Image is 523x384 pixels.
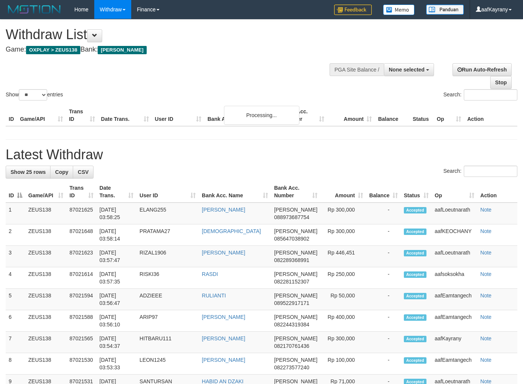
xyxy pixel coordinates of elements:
td: Rp 100,000 [321,353,366,375]
td: RIZAL1906 [137,246,199,267]
span: [PERSON_NAME] [274,357,317,363]
td: [DATE] 03:54:37 [97,332,137,353]
span: Show 25 rows [11,169,46,175]
th: Op [434,105,464,126]
a: RASDI [202,271,218,277]
a: Show 25 rows [6,166,51,178]
th: Bank Acc. Name: activate to sort column ascending [199,181,271,203]
input: Search: [464,89,517,101]
th: Bank Acc. Number [279,105,327,126]
td: - [366,246,401,267]
th: Status [410,105,434,126]
td: ZEUS138 [25,203,66,224]
td: - [366,203,401,224]
label: Search: [443,89,517,101]
span: Copy [55,169,68,175]
select: Showentries [19,89,47,101]
a: Run Auto-Refresh [452,63,512,76]
span: [PERSON_NAME] [274,293,317,299]
input: Search: [464,166,517,177]
a: CSV [73,166,94,178]
button: None selected [384,63,434,76]
th: Trans ID: activate to sort column ascending [66,181,96,203]
td: 87021565 [66,332,96,353]
span: None selected [389,67,425,73]
span: Accepted [404,250,426,256]
th: Balance: activate to sort column ascending [366,181,401,203]
td: aafsoksokha [432,267,477,289]
h4: Game: Bank: [6,46,341,53]
td: 87021625 [66,203,96,224]
span: Accepted [404,207,426,213]
span: Accepted [404,357,426,364]
span: Accepted [404,271,426,278]
a: Stop [490,76,512,89]
a: Note [480,314,492,320]
a: [PERSON_NAME] [202,207,245,213]
td: aafEamtangech [432,289,477,310]
td: [DATE] 03:56:10 [97,310,137,332]
th: Trans ID [66,105,98,126]
span: Copy 082273577240 to clipboard [274,364,309,370]
td: Rp 300,000 [321,224,366,246]
td: 87021594 [66,289,96,310]
td: aafKEOCHANY [432,224,477,246]
td: aafEamtangech [432,310,477,332]
a: Note [480,357,492,363]
td: 87021623 [66,246,96,267]
td: [DATE] 03:58:14 [97,224,137,246]
a: Note [480,335,492,341]
th: User ID: activate to sort column ascending [137,181,199,203]
span: [PERSON_NAME] [98,46,146,54]
img: MOTION_logo.png [6,4,63,15]
th: Status: activate to sort column ascending [401,181,432,203]
span: [PERSON_NAME] [274,228,317,234]
a: Note [480,250,492,256]
span: [PERSON_NAME] [274,335,317,341]
span: Copy 082244319384 to clipboard [274,322,309,328]
label: Show entries [6,89,63,101]
td: Rp 50,000 [321,289,366,310]
span: [PERSON_NAME] [274,314,317,320]
th: Bank Acc. Number: activate to sort column ascending [271,181,321,203]
span: Copy 085647038902 to clipboard [274,236,309,242]
span: [PERSON_NAME] [274,250,317,256]
td: - [366,267,401,289]
td: - [366,353,401,375]
td: ZEUS138 [25,353,66,375]
td: 1 [6,203,25,224]
td: - [366,332,401,353]
td: 7 [6,332,25,353]
th: Balance [375,105,410,126]
td: [DATE] 03:56:47 [97,289,137,310]
td: LEON1245 [137,353,199,375]
td: - [366,224,401,246]
td: 5 [6,289,25,310]
th: Date Trans. [98,105,152,126]
td: ZEUS138 [25,310,66,332]
a: Copy [50,166,73,178]
th: ID [6,105,17,126]
td: aafLoeutnarath [432,203,477,224]
span: Copy 082289368991 to clipboard [274,257,309,263]
div: Processing... [224,106,299,125]
td: 2 [6,224,25,246]
td: 8 [6,353,25,375]
span: [PERSON_NAME] [274,207,317,213]
th: Bank Acc. Name [204,105,279,126]
a: RULIANTI [202,293,226,299]
td: [DATE] 03:53:33 [97,353,137,375]
th: Amount [327,105,375,126]
span: Copy 082281152307 to clipboard [274,279,309,285]
a: Note [480,271,492,277]
td: - [366,310,401,332]
td: Rp 446,451 [321,246,366,267]
span: Accepted [404,293,426,299]
div: PGA Site Balance / [330,63,384,76]
td: Rp 300,000 [321,203,366,224]
td: aafLoeutnarath [432,246,477,267]
a: Note [480,228,492,234]
span: [PERSON_NAME] [274,271,317,277]
td: ZEUS138 [25,224,66,246]
h1: Withdraw List [6,27,341,42]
